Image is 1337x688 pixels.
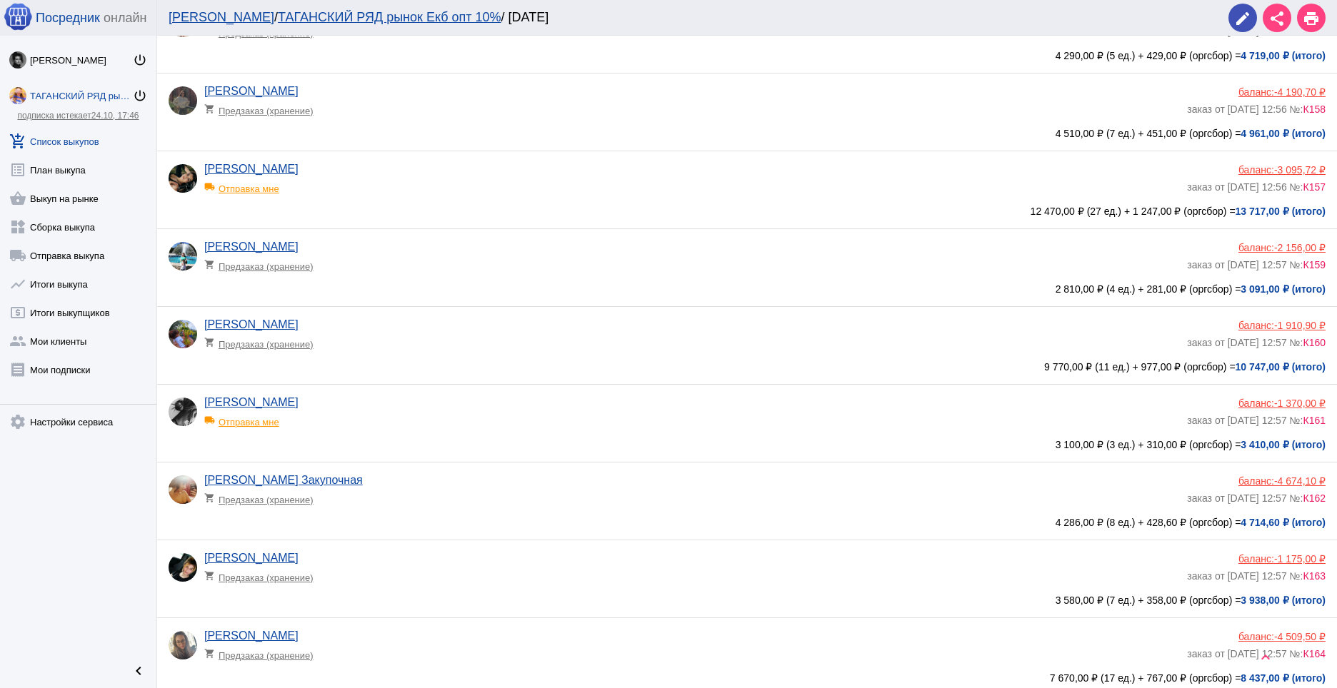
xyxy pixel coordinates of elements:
span: -1 175,00 ₽ [1274,553,1326,565]
div: Отправка мне [204,176,322,194]
div: Предзаказ (хранение) [204,253,322,272]
mat-icon: shopping_basket [9,190,26,207]
span: -4 509,50 ₽ [1274,631,1326,642]
mat-icon: widgets [9,218,26,236]
div: Предзаказ (хранение) [204,331,322,350]
span: К159 [1303,259,1326,270]
div: заказ от [DATE] 12:57 №: [1187,487,1326,504]
mat-icon: shopping_cart [204,259,219,270]
b: 10 747,00 ₽ (итого) [1236,361,1326,373]
div: 3 580,00 ₽ (7 ед.) + 358,00 ₽ (оргсбор) = [169,595,1326,606]
img: pltBMMu5cRCffIsSIKlk7oaIqYPy8D-dggLLHyz-E1naD44r2KmElb8qz58MmU5QB6Y4OcZsbGZOSx6cflo3MOWa.jpg [169,320,197,348]
img: Ftjfngr2GcU1XN4cEdLHIMp9w7iYvTDRHynI8k5gIe-8ceKfEpCMOzXJNyHEjP6ADwazCPqN4Swx5l5jioGdu-V5.jpg [169,553,197,582]
mat-icon: local_shipping [204,181,219,192]
b: 4 719,00 ₽ (итого) [1241,50,1326,61]
img: RXVrX1E7ftoEW834qJiOnNDWqkNsKx3Wh2RYP16Ztr73E9Vz-4M1j6lwPQj-6ZncHeTweWRh6D6PVS5d55LeUEOs.jpg [169,164,197,193]
span: К160 [1303,337,1326,348]
div: 4 510,00 ₽ (7 ед.) + 451,00 ₽ (оргсбор) = [169,128,1326,139]
div: Предзаказ (хранение) [204,487,322,505]
span: 24.10, 17:46 [91,111,139,121]
a: подписка истекает24.10, 17:46 [17,111,139,121]
mat-icon: chevron_left [130,662,147,679]
img: 2lzPB4YUMZxK6ijgCGgDSJeHH7fwoHBHhV0frnEtzqDuC__sdQOW4bBCvT3dYY6BFG32KnAYOJQZgygIvU5bHa_F.jpg [9,87,26,104]
img: fDnvDPZ1Q9Zo-lPjCci-b8HG4xdtj624Uc1ltrbDpFRh2w9K7xM69cWmizvKkqnd3j4_Ytwm8YKYbAArKdiGIenS.jpg [9,51,26,69]
div: 7 670,00 ₽ (17 ед.) + 767,00 ₽ (оргсбор) = [169,672,1326,684]
div: 2 810,00 ₽ (4 ед.) + 281,00 ₽ (оргсбор) = [169,283,1326,295]
div: [PERSON_NAME] [30,55,133,66]
div: баланс: [1187,164,1326,176]
mat-icon: add_shopping_cart [9,133,26,150]
b: 4 714,60 ₽ (итого) [1241,517,1326,528]
mat-icon: keyboard_arrow_up [1257,649,1274,666]
mat-icon: local_shipping [204,415,219,425]
div: баланс: [1187,631,1326,642]
mat-icon: share [1268,10,1286,27]
span: -1 370,00 ₽ [1274,398,1326,409]
img: oZvSpDwO2gWaufJdhBEPdgLwjNlW5xBeoCHmUc6az7dyLPg-VzkEvufLaEmmCkC8gERBY5aY.jpg [169,242,197,270]
img: apple-icon-60x60.png [4,2,32,31]
span: онлайн [104,11,146,26]
div: 12 470,00 ₽ (27 ед.) + 1 247,00 ₽ (оргсбор) = [169,206,1326,217]
a: [PERSON_NAME] [204,552,299,564]
b: 4 961,00 ₽ (итого) [1241,128,1326,139]
b: 3 938,00 ₽ (итого) [1241,595,1326,606]
a: [PERSON_NAME] [204,629,299,642]
div: Предзаказ (хранение) [204,98,322,116]
a: [PERSON_NAME] [204,318,299,330]
mat-icon: power_settings_new [133,88,147,103]
span: К161 [1303,415,1326,426]
div: ТАГАНСКИЙ РЯД рынок Екб опт 10% [30,91,133,101]
b: 3 410,00 ₽ (итого) [1241,439,1326,450]
b: 13 717,00 ₽ (итого) [1236,206,1326,217]
b: 3 091,00 ₽ (итого) [1241,283,1326,295]
div: 9 770,00 ₽ (11 ед.) + 977,00 ₽ (оргсбор) = [169,361,1326,373]
div: баланс: [1187,553,1326,565]
img: yY27fMvSqhykWnK_ucbH3WHm4GFObLiFFB639v5rutuv4ld16HeD0lQvH-orPOkebk6Ll74RV8y87kawl5uaxko2.jpg [169,631,197,659]
mat-icon: show_chart [9,275,26,293]
mat-icon: shopping_cart [204,103,219,114]
mat-icon: list_alt [9,161,26,178]
span: Посредник [36,11,100,26]
a: [PERSON_NAME] [204,85,299,97]
span: -1 910,90 ₽ [1274,320,1326,331]
div: заказ от [DATE] 12:56 №: [1187,98,1326,115]
mat-icon: settings [9,413,26,430]
mat-icon: shopping_cart [204,492,219,503]
div: 4 286,00 ₽ (8 ед.) + 428,60 ₽ (оргсбор) = [169,517,1326,528]
div: заказ от [DATE] 12:57 №: [1187,642,1326,659]
mat-icon: group [9,333,26,350]
div: баланс: [1187,242,1326,253]
div: заказ от [DATE] 12:57 №: [1187,331,1326,348]
a: ТАГАНСКИЙ РЯД рынок Екб опт 10% [278,10,501,24]
div: заказ от [DATE] 12:57 №: [1187,409,1326,426]
div: заказ от [DATE] 12:56 №: [1187,176,1326,193]
a: [PERSON_NAME] Закупочная [204,474,363,486]
img: U6L1jWsBffV06Et9q6sQCoCabXgLo6CCGEbr6AJiZt2N8CViay0VSqSC_r9mQquqrqFzKSVwoo-vUhZj54uJo6Eu.jpg [169,398,197,426]
img: 6riU1QUmhuhcqqY9y2p7O7Zg8ZHb6DJCpeIYCiCUt9g6OKsRLw9Zmiv_GM08Vqr0NWiBiDmAFPoyUekEYkjNC8Iw.jpg [169,86,197,115]
a: [PERSON_NAME] [169,10,274,24]
span: -4 674,10 ₽ [1274,475,1326,487]
mat-icon: power_settings_new [133,53,147,67]
div: баланс: [1187,320,1326,331]
div: 3 100,00 ₽ (3 ед.) + 310,00 ₽ (оргсбор) = [169,439,1326,450]
mat-icon: shopping_cart [204,337,219,348]
a: [PERSON_NAME] [204,163,299,175]
mat-icon: print [1303,10,1320,27]
img: QnfK6bVw2JzcZjO-fj_tt1KqCqLmPwVGmY1iv5Yn-ZBVXJ3UtuNGWMSCnEOkCx4l3T7EeLHMdrpo0l6gqw5jKzPQ.jpg [169,475,197,504]
mat-icon: receipt [9,361,26,378]
div: баланс: [1187,398,1326,409]
span: К162 [1303,492,1326,504]
mat-icon: edit [1234,10,1251,27]
mat-icon: local_atm [9,304,26,321]
div: Отправка мне [204,409,322,428]
span: К163 [1303,570,1326,582]
span: -3 095,72 ₽ [1274,164,1326,176]
div: заказ от [DATE] 12:57 №: [1187,253,1326,270]
div: 4 290,00 ₽ (5 ед.) + 429,00 ₽ (оргсбор) = [169,50,1326,61]
div: заказ от [DATE] 12:57 №: [1187,565,1326,582]
span: -2 156,00 ₽ [1274,242,1326,253]
span: -4 190,70 ₽ [1274,86,1326,98]
div: / / [DATE] [169,10,1214,25]
div: баланс: [1187,86,1326,98]
a: [PERSON_NAME] [204,241,299,253]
